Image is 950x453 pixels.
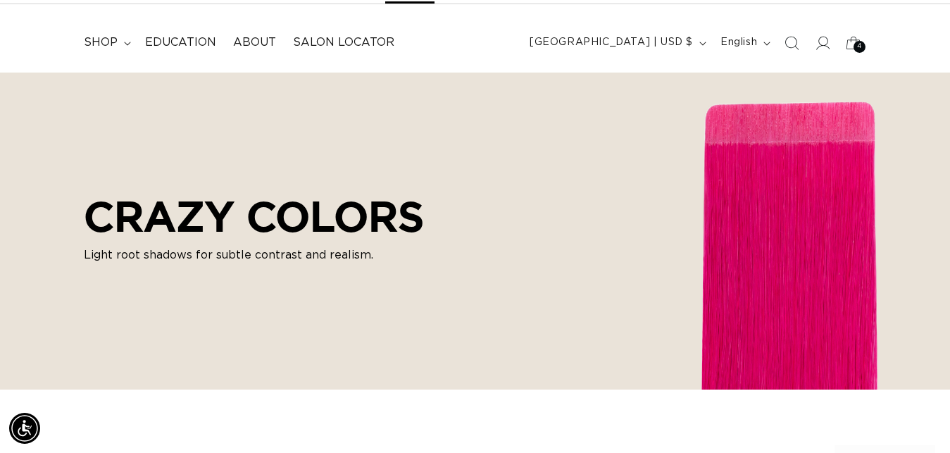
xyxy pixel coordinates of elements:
summary: Search [776,27,807,58]
span: Education [145,35,216,50]
summary: shop [75,27,137,58]
span: [GEOGRAPHIC_DATA] | USD $ [530,35,693,50]
button: English [712,30,776,56]
div: Accessibility Menu [9,413,40,444]
span: English [720,35,757,50]
p: Light root shadows for subtle contrast and realism. [84,247,424,263]
span: About [233,35,276,50]
span: 4 [857,41,862,53]
button: [GEOGRAPHIC_DATA] | USD $ [521,30,712,56]
h2: CRAZY COLORS [84,192,424,241]
a: About [225,27,285,58]
a: Salon Locator [285,27,403,58]
span: shop [84,35,118,50]
span: Salon Locator [293,35,394,50]
a: Education [137,27,225,58]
